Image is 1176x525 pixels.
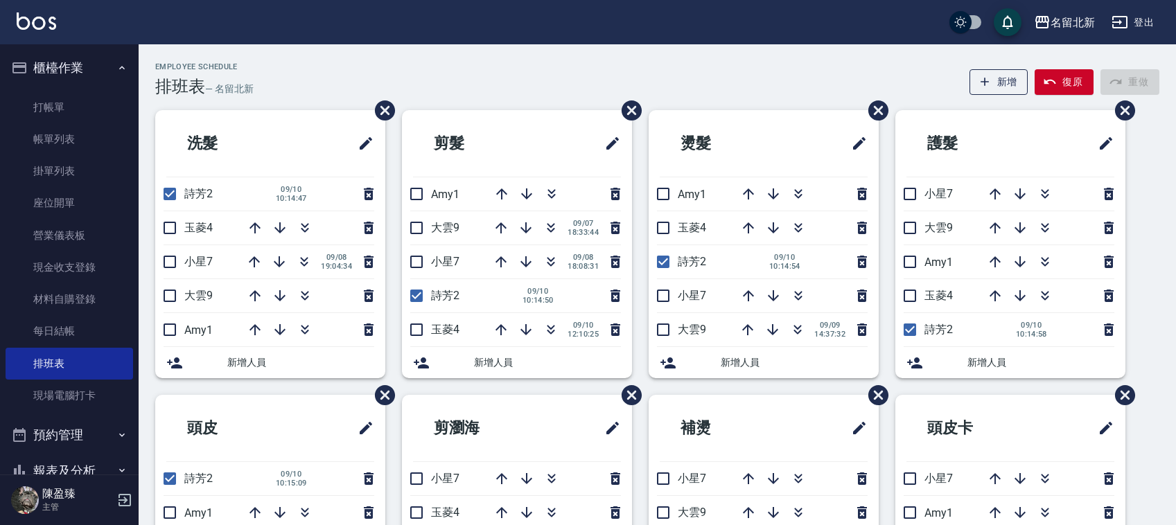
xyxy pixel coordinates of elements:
[227,355,374,370] span: 新增人員
[924,506,953,519] span: Amy1
[431,472,459,485] span: 小星7
[924,472,953,485] span: 小星7
[184,472,213,485] span: 詩芳2
[678,506,706,519] span: 大雲9
[155,347,385,378] div: 新增人員
[6,453,133,489] button: 報表及分析
[276,470,307,479] span: 09/10
[678,255,706,268] span: 詩芳2
[523,296,554,305] span: 10:14:50
[365,375,397,416] span: 刪除班表
[6,187,133,219] a: 座位開單
[843,411,868,445] span: 修改班表的標題
[6,283,133,315] a: 材料自購登錄
[523,287,554,296] span: 09/10
[678,323,706,336] span: 大雲9
[568,228,599,237] span: 18:33:44
[184,221,213,234] span: 玉菱4
[349,127,374,160] span: 修改班表的標題
[166,403,294,453] h2: 頭皮
[858,90,890,131] span: 刪除班表
[276,185,307,194] span: 09/10
[568,253,599,262] span: 09/08
[1089,411,1114,445] span: 修改班表的標題
[568,321,599,330] span: 09/10
[166,118,294,168] h2: 洗髮
[155,77,205,96] h3: 排班表
[596,411,621,445] span: 修改班表的標題
[321,253,352,262] span: 09/08
[276,479,307,488] span: 10:15:09
[568,262,599,271] span: 18:08:31
[660,118,787,168] h2: 燙髮
[969,69,1028,95] button: 新增
[596,127,621,160] span: 修改班表的標題
[924,221,953,234] span: 大雲9
[184,255,213,268] span: 小星7
[721,355,868,370] span: 新增人員
[924,289,953,302] span: 玉菱4
[678,188,706,201] span: Amy1
[1035,69,1094,95] button: 復原
[924,187,953,200] span: 小星7
[568,330,599,339] span: 12:10:25
[6,380,133,411] a: 現場電腦打卡
[42,487,113,501] h5: 陳盈臻
[6,220,133,251] a: 營業儀表板
[276,194,307,203] span: 10:14:47
[611,375,644,416] span: 刪除班表
[431,221,459,234] span: 大雲9
[365,90,397,131] span: 刪除班表
[431,289,459,302] span: 詩芳2
[1016,330,1047,339] span: 10:14:58
[611,90,644,131] span: 刪除班表
[678,289,706,302] span: 小星7
[321,262,352,271] span: 19:04:34
[660,403,787,453] h2: 補燙
[6,155,133,187] a: 掛單列表
[1051,14,1095,31] div: 名留北新
[906,403,1042,453] h2: 頭皮卡
[814,321,845,330] span: 09/09
[474,355,621,370] span: 新增人員
[431,506,459,519] span: 玉菱4
[568,219,599,228] span: 09/07
[413,118,541,168] h2: 剪髮
[1106,10,1159,35] button: 登出
[184,506,213,519] span: Amy1
[678,472,706,485] span: 小星7
[678,221,706,234] span: 玉菱4
[1016,321,1047,330] span: 09/10
[649,347,879,378] div: 新增人員
[184,289,213,302] span: 大雲9
[6,50,133,86] button: 櫃檯作業
[924,323,953,336] span: 詩芳2
[42,501,113,513] p: 主管
[11,486,39,514] img: Person
[349,411,374,445] span: 修改班表的標題
[1105,90,1137,131] span: 刪除班表
[858,375,890,416] span: 刪除班表
[769,253,800,262] span: 09/10
[402,347,632,378] div: 新增人員
[967,355,1114,370] span: 新增人員
[6,348,133,380] a: 排班表
[6,315,133,347] a: 每日結帳
[431,188,459,201] span: Amy1
[843,127,868,160] span: 修改班表的標題
[814,330,845,339] span: 14:37:32
[1105,375,1137,416] span: 刪除班表
[431,255,459,268] span: 小星7
[184,323,213,337] span: Amy1
[6,417,133,453] button: 預約管理
[17,12,56,30] img: Logo
[895,347,1125,378] div: 新增人員
[413,403,548,453] h2: 剪瀏海
[906,118,1034,168] h2: 護髮
[994,8,1021,36] button: save
[6,251,133,283] a: 現金收支登錄
[205,82,254,96] h6: — 名留北新
[155,62,254,71] h2: Employee Schedule
[1028,8,1100,37] button: 名留北新
[6,123,133,155] a: 帳單列表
